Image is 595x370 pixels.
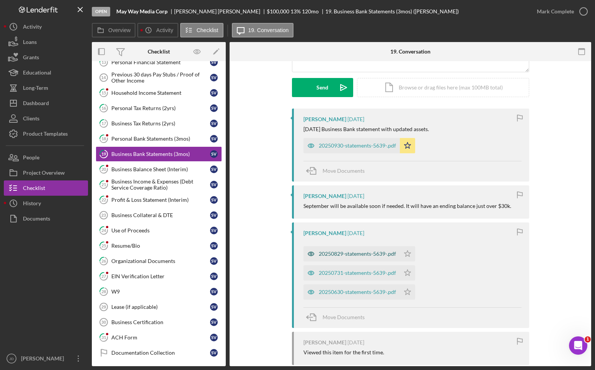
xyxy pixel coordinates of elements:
[174,8,267,15] div: [PERSON_NAME] [PERSON_NAME]
[210,211,218,219] div: S V
[96,299,222,315] a: 29Lease (if applicable)SV
[319,251,396,257] div: 20250829-statements-5639-.pdf
[101,136,106,141] tspan: 18
[111,319,210,325] div: Business Certification
[111,90,210,96] div: Household Income Statement
[4,34,88,50] a: Loans
[210,74,218,81] div: S V
[96,162,222,177] a: 20Business Balance Sheet (Interim)SV
[101,121,106,126] tspan: 17
[101,60,106,65] tspan: 13
[111,71,210,84] div: Previous 30 days Pay Stubs / Proof of Other Income
[180,23,223,37] button: Checklist
[101,197,106,202] tspan: 22
[23,80,48,97] div: Long-Term
[210,135,218,143] div: S V
[210,349,218,357] div: S V
[210,166,218,173] div: S V
[290,8,301,15] div: 13 %
[96,192,222,208] a: 22Profit & Loss Statement (Interim)SV
[347,116,364,122] time: 2025-10-01 15:06
[96,208,222,223] a: 23Business Collateral & DTESV
[4,65,88,80] button: Educational
[101,182,106,187] tspan: 21
[4,180,88,196] button: Checklist
[303,193,346,199] div: [PERSON_NAME]
[303,138,415,153] button: 20250930-statements-5639-.pdf
[9,357,14,361] text: JD
[319,270,396,276] div: 20250731-statements-5639-.pdf
[302,8,319,15] div: 120 mo
[101,75,106,80] tspan: 14
[111,59,210,65] div: Personal Financial Statement
[303,265,415,281] button: 20250731-statements-5639-.pdf
[303,339,346,346] div: [PERSON_NAME]
[111,273,210,279] div: EIN Verification Letter
[108,27,130,33] label: Overview
[101,213,106,217] tspan: 23
[23,19,42,36] div: Activity
[156,27,173,33] label: Activity
[303,203,511,209] div: September will be available soon if needed. It will have an ending balance just over $30k.
[4,196,88,211] button: History
[23,65,51,82] div: Educational
[23,96,49,113] div: Dashboard
[23,111,39,128] div: Clients
[101,320,106,325] tspan: 30
[96,269,222,284] a: 27EIN Verification LetterSV
[101,228,106,233] tspan: 24
[111,120,210,127] div: Business Tax Returns (2yrs)
[23,180,45,198] div: Checklist
[148,49,170,55] div: Checklist
[210,89,218,97] div: S V
[232,23,294,37] button: 19. Conversation
[303,116,346,122] div: [PERSON_NAME]
[116,8,168,15] b: May Way Media Corp
[4,50,88,65] button: Grants
[101,335,106,340] tspan: 31
[4,211,88,226] button: Documents
[303,230,346,236] div: [PERSON_NAME]
[96,253,222,269] a: 26Organizational DocumentsSV
[529,4,591,19] button: Mark Complete
[4,150,88,165] button: People
[210,334,218,341] div: S V
[319,143,396,149] div: 20250930-statements-5639-.pdf
[248,27,289,33] label: 19. Conversation
[96,345,222,360] a: Documentation CollectionSV
[111,304,210,310] div: Lease (if applicable)
[210,227,218,234] div: S V
[4,80,88,96] button: Long-Term
[111,105,210,111] div: Personal Tax Returns (2yrs)
[23,211,50,228] div: Documents
[303,161,372,180] button: Move Documents
[537,4,574,19] div: Mark Complete
[19,351,69,368] div: [PERSON_NAME]
[96,284,222,299] a: 28W9SV
[111,243,210,249] div: Resume/Bio
[111,212,210,218] div: Business Collateral & DTE
[92,7,110,16] div: Open
[210,104,218,112] div: S V
[111,197,210,203] div: Profit & Loss Statement (Interim)
[4,111,88,126] button: Clients
[96,223,222,238] a: 24Use of ProceedsSV
[210,288,218,295] div: S V
[96,70,222,85] a: 14Previous 30 days Pay Stubs / Proof of Other IncomeSV
[101,305,106,309] tspan: 29
[210,58,218,66] div: S V
[4,165,88,180] button: Project Overview
[4,351,88,366] button: JD[PERSON_NAME]
[101,274,106,279] tspan: 27
[96,238,222,253] a: 25Resume/BioSV
[210,318,218,326] div: S V
[390,49,430,55] div: 19. Conversation
[101,151,106,156] tspan: 19
[101,289,106,294] tspan: 28
[303,126,429,132] div: [DATE] Business Bank statement with updated assets.
[585,336,591,342] span: 1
